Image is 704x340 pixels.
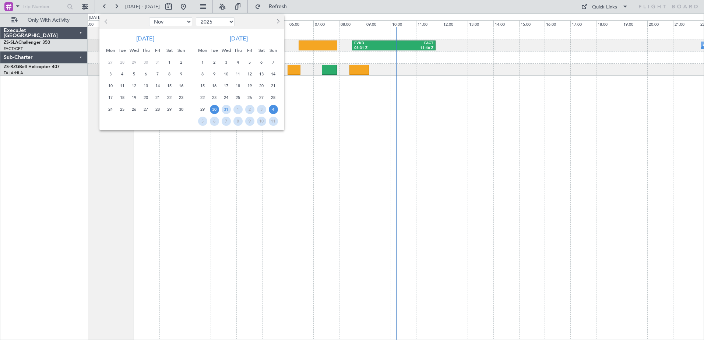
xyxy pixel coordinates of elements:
[267,92,279,103] div: 28-12-2025
[198,81,207,91] span: 15
[245,58,254,67] span: 5
[256,103,267,115] div: 3-1-2026
[220,56,232,68] div: 3-12-2025
[220,103,232,115] div: 31-12-2025
[222,58,231,67] span: 3
[257,70,266,79] span: 13
[165,70,174,79] span: 8
[198,70,207,79] span: 8
[140,68,152,80] div: 6-11-2025
[244,56,256,68] div: 5-12-2025
[232,80,244,92] div: 18-12-2025
[128,103,140,115] div: 26-11-2025
[222,117,231,126] span: 7
[152,92,163,103] div: 21-11-2025
[153,81,162,91] span: 14
[116,45,128,56] div: Tue
[105,103,116,115] div: 24-11-2025
[269,70,278,79] span: 14
[175,80,187,92] div: 16-11-2025
[153,93,162,102] span: 21
[105,80,116,92] div: 10-11-2025
[274,16,282,28] button: Next month
[197,56,208,68] div: 1-12-2025
[245,93,254,102] span: 26
[198,105,207,114] span: 29
[208,80,220,92] div: 16-12-2025
[245,105,254,114] span: 2
[220,68,232,80] div: 10-12-2025
[220,92,232,103] div: 24-12-2025
[177,93,186,102] span: 23
[267,103,279,115] div: 4-1-2026
[141,93,151,102] span: 20
[256,56,267,68] div: 6-12-2025
[244,115,256,127] div: 9-1-2026
[197,103,208,115] div: 29-12-2025
[177,58,186,67] span: 2
[257,105,266,114] span: 3
[220,45,232,56] div: Wed
[163,45,175,56] div: Sat
[118,93,127,102] span: 18
[105,92,116,103] div: 17-11-2025
[208,56,220,68] div: 2-12-2025
[165,93,174,102] span: 22
[105,68,116,80] div: 3-11-2025
[163,92,175,103] div: 22-11-2025
[197,92,208,103] div: 22-12-2025
[208,45,220,56] div: Tue
[140,103,152,115] div: 27-11-2025
[130,58,139,67] span: 29
[244,80,256,92] div: 19-12-2025
[106,81,115,91] span: 10
[128,80,140,92] div: 12-11-2025
[269,81,278,91] span: 21
[197,80,208,92] div: 15-12-2025
[163,103,175,115] div: 29-11-2025
[233,105,243,114] span: 1
[152,56,163,68] div: 31-10-2025
[197,68,208,80] div: 8-12-2025
[175,45,187,56] div: Sun
[140,45,152,56] div: Thu
[210,105,219,114] span: 30
[128,92,140,103] div: 19-11-2025
[257,117,266,126] span: 10
[130,105,139,114] span: 26
[269,93,278,102] span: 28
[257,58,266,67] span: 6
[222,81,231,91] span: 17
[233,81,243,91] span: 18
[222,70,231,79] span: 10
[152,68,163,80] div: 7-11-2025
[257,81,266,91] span: 20
[130,81,139,91] span: 12
[175,92,187,103] div: 23-11-2025
[118,70,127,79] span: 4
[102,16,110,28] button: Previous month
[140,92,152,103] div: 20-11-2025
[165,105,174,114] span: 29
[198,58,207,67] span: 1
[208,68,220,80] div: 9-12-2025
[222,105,231,114] span: 31
[210,93,219,102] span: 23
[153,105,162,114] span: 28
[210,58,219,67] span: 2
[118,81,127,91] span: 11
[256,68,267,80] div: 13-12-2025
[118,105,127,114] span: 25
[197,115,208,127] div: 5-1-2026
[232,56,244,68] div: 4-12-2025
[257,93,266,102] span: 27
[233,58,243,67] span: 4
[165,81,174,91] span: 15
[267,68,279,80] div: 14-12-2025
[256,115,267,127] div: 10-1-2026
[175,103,187,115] div: 30-11-2025
[267,56,279,68] div: 7-12-2025
[116,92,128,103] div: 18-11-2025
[141,105,151,114] span: 27
[232,115,244,127] div: 8-1-2026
